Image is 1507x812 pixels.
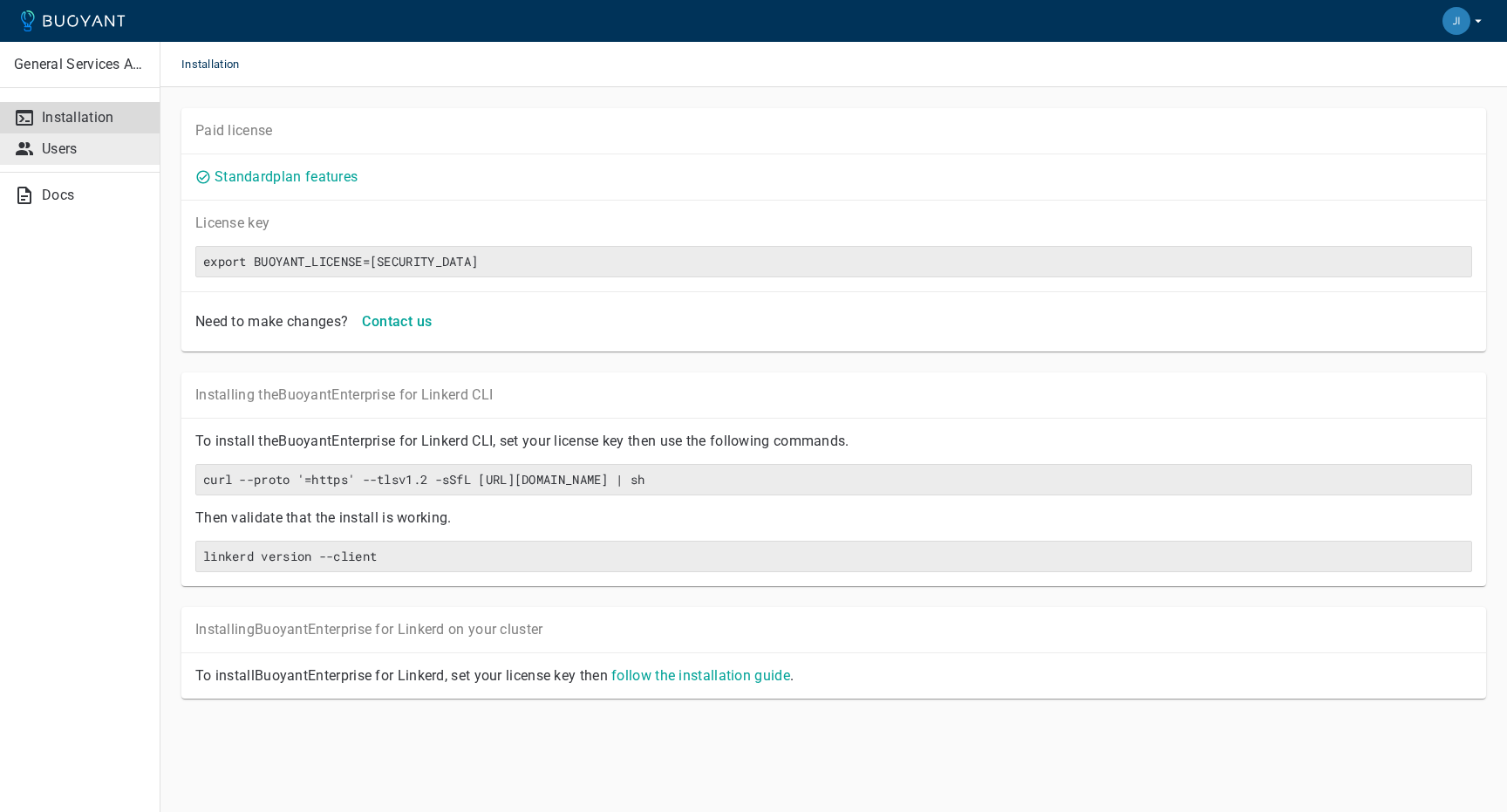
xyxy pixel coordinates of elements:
img: Jihad MOTII [1442,7,1470,35]
h6: linkerd version --client [203,549,1464,564]
a: Standardplan features [215,168,358,185]
p: Docs [42,187,146,204]
h6: curl --proto '=https' --tlsv1.2 -sSfL [URL][DOMAIN_NAME] | sh [203,472,1464,488]
h4: Contact us [362,313,432,331]
p: Installation [42,109,146,126]
h6: export BUOYANT_LICENSE=[SECURITY_DATA] [203,254,1464,270]
div: Need to make changes? [188,306,348,331]
p: Then validate that the install is working. [195,509,1472,527]
p: Installing the Buoyant Enterprise for Linkerd CLI [195,386,1472,404]
span: Installation [181,42,261,87]
button: Contact us [355,306,439,338]
a: follow the installation guide [611,667,790,684]
p: Users [42,140,146,158]
p: General Services Administration [14,56,147,73]
p: To install the Buoyant Enterprise for Linkerd CLI, set your license key then use the following co... [195,433,1472,450]
p: To install Buoyant Enterprise for Linkerd, set your license key then . [195,667,1472,685]
p: Paid license [195,122,1472,140]
p: License key [195,215,1472,232]
a: Contact us [355,312,439,329]
p: Installing Buoyant Enterprise for Linkerd on your cluster [195,621,1472,638]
